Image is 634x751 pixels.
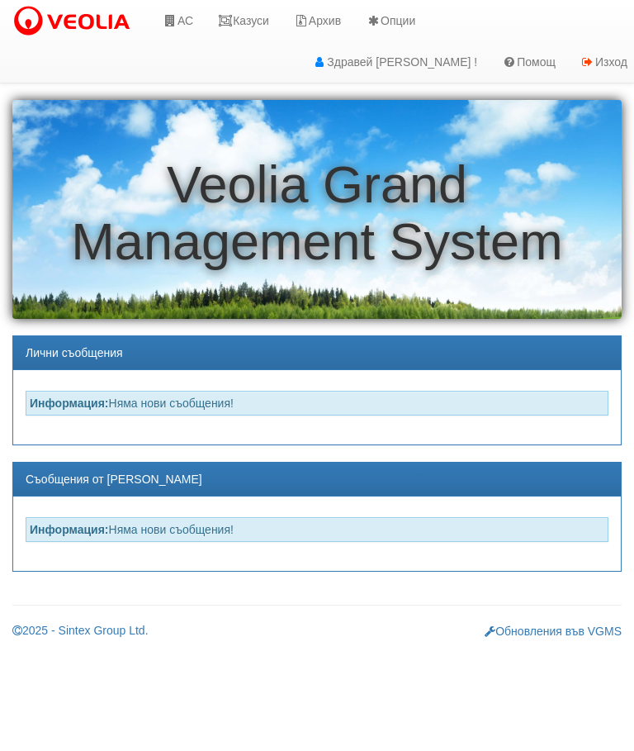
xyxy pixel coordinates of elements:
a: Обновления във VGMS [485,625,622,638]
div: Лични съобщения [13,336,621,370]
strong: Информация: [30,523,109,536]
div: Съобщения от [PERSON_NAME] [13,463,621,497]
a: 2025 - Sintex Group Ltd. [12,624,149,637]
div: Няма нови съобщения! [26,391,608,416]
a: Помощ [490,41,568,83]
img: VeoliaLogo.png [12,4,138,39]
h1: Veolia Grand Management System [12,156,622,271]
div: Няма нови съобщения! [26,517,608,542]
strong: Информация: [30,397,109,410]
a: Здравей [PERSON_NAME] ! [300,41,490,83]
